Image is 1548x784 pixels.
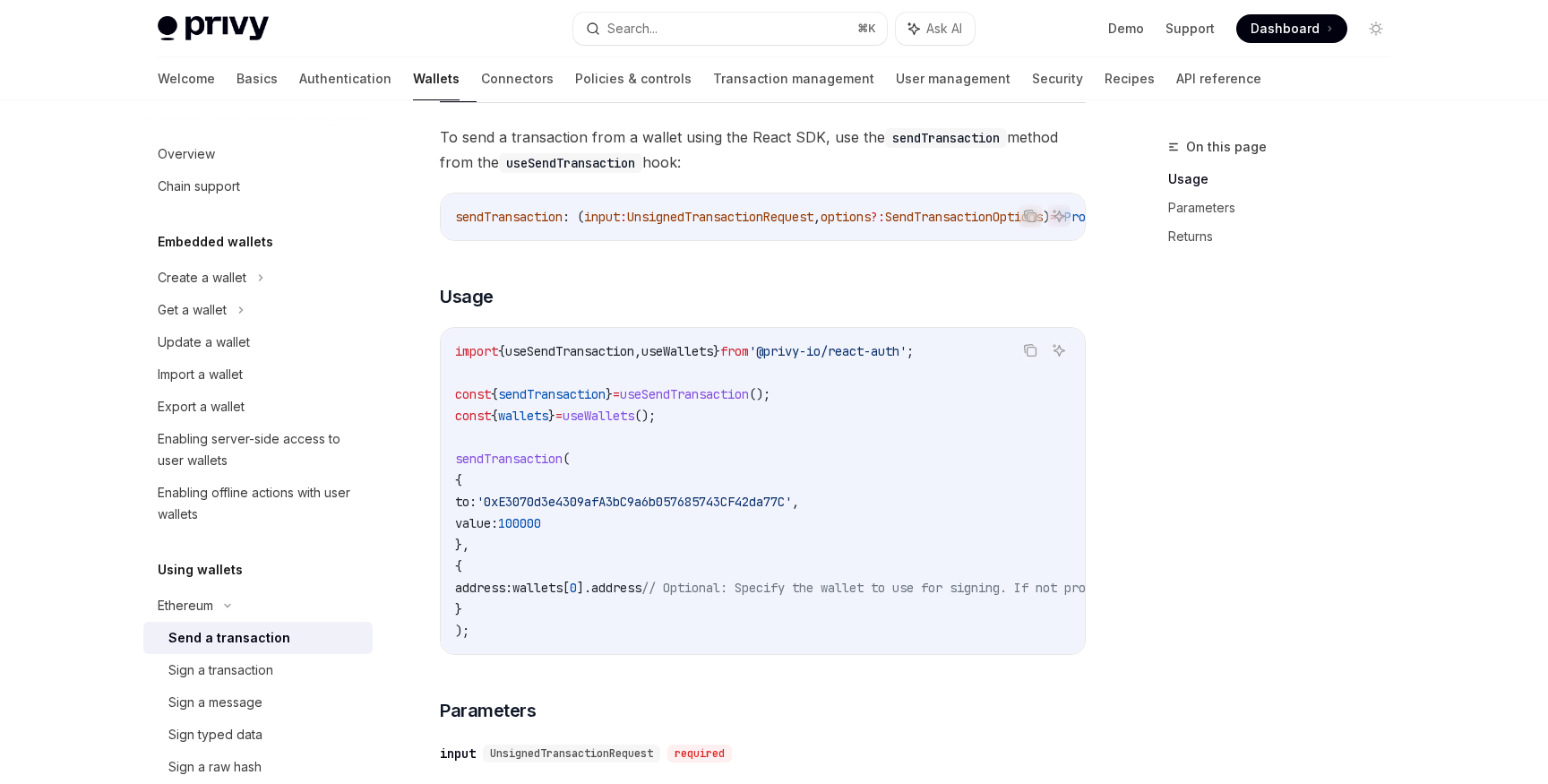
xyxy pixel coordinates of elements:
[563,580,570,596] span: [
[455,343,498,359] span: import
[455,537,469,553] span: },
[667,745,732,762] div: required
[505,343,634,359] span: useSendTransaction
[498,343,505,359] span: {
[455,580,512,596] span: address:
[720,343,749,359] span: from
[143,654,373,686] a: Sign a transaction
[573,13,887,45] button: Search...⌘K
[440,125,1086,175] span: To send a transaction from a wallet using the React SDK, use the method from the hook:
[158,595,213,616] div: Ethereum
[1251,20,1320,38] span: Dashboard
[168,659,273,681] div: Sign a transaction
[575,57,692,100] a: Policies & controls
[813,209,821,225] span: ,
[620,386,749,402] span: useSendTransaction
[158,57,215,100] a: Welcome
[455,494,477,510] span: to:
[440,698,536,723] span: Parameters
[158,16,269,41] img: light logo
[455,451,563,467] span: sendTransaction
[634,343,641,359] span: ,
[1168,194,1405,222] a: Parameters
[749,343,907,359] span: '@privy-io/react-auth'
[158,231,273,253] h5: Embedded wallets
[1108,20,1144,38] a: Demo
[158,299,227,321] div: Get a wallet
[498,386,606,402] span: sendTransaction
[1105,57,1155,100] a: Recipes
[1168,165,1405,194] a: Usage
[477,494,792,510] span: '0xE3070d3e4309afA3bC9a6b057685743CF42da77C'
[607,18,658,39] div: Search...
[1047,204,1071,228] button: Ask AI
[236,57,278,100] a: Basics
[143,423,373,477] a: Enabling server-side access to user wallets
[491,386,498,402] span: {
[548,408,555,424] span: }
[143,326,373,358] a: Update a wallet
[885,209,1043,225] span: SendTransactionOptions
[1047,339,1071,362] button: Ask AI
[606,386,613,402] span: }
[491,408,498,424] span: {
[1362,14,1390,43] button: Toggle dark mode
[168,692,262,713] div: Sign a message
[1168,222,1405,251] a: Returns
[143,751,373,783] a: Sign a raw hash
[563,451,570,467] span: (
[299,57,391,100] a: Authentication
[455,515,498,531] span: value:
[713,57,874,100] a: Transaction management
[512,580,563,596] span: wallets
[498,408,548,424] span: wallets
[158,143,215,165] div: Overview
[591,580,641,596] span: address
[158,267,246,289] div: Create a wallet
[440,745,476,762] div: input
[158,428,362,471] div: Enabling server-side access to user wallets
[857,22,876,36] span: ⌘ K
[490,746,653,761] span: UnsignedTransactionRequest
[627,209,813,225] span: UnsignedTransactionRequest
[885,128,1007,148] code: sendTransaction
[455,472,462,488] span: {
[413,57,460,100] a: Wallets
[641,580,1351,596] span: // Optional: Specify the wallet to use for signing. If not provided, the first wallet will be used.
[455,558,462,574] span: {
[158,396,245,418] div: Export a wallet
[792,494,799,510] span: ,
[158,482,362,525] div: Enabling offline actions with user wallets
[570,580,577,596] span: 0
[455,601,462,617] span: }
[563,408,634,424] span: useWallets
[613,386,620,402] span: =
[584,209,620,225] span: input
[143,686,373,719] a: Sign a message
[1032,57,1083,100] a: Security
[143,170,373,202] a: Chain support
[749,386,770,402] span: ();
[926,20,962,38] span: Ask AI
[1019,204,1042,228] button: Copy the contents from the code block
[896,57,1010,100] a: User management
[143,622,373,654] a: Send a transaction
[158,364,243,385] div: Import a wallet
[158,559,243,581] h5: Using wallets
[143,391,373,423] a: Export a wallet
[498,515,541,531] span: 100000
[871,209,885,225] span: ?:
[158,332,250,353] div: Update a wallet
[143,138,373,170] a: Overview
[641,343,713,359] span: useWallets
[896,13,975,45] button: Ask AI
[577,580,591,596] span: ].
[158,176,240,197] div: Chain support
[168,724,262,745] div: Sign typed data
[143,358,373,391] a: Import a wallet
[1186,136,1267,158] span: On this page
[168,756,262,778] div: Sign a raw hash
[620,209,627,225] span: :
[713,343,720,359] span: }
[143,477,373,530] a: Enabling offline actions with user wallets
